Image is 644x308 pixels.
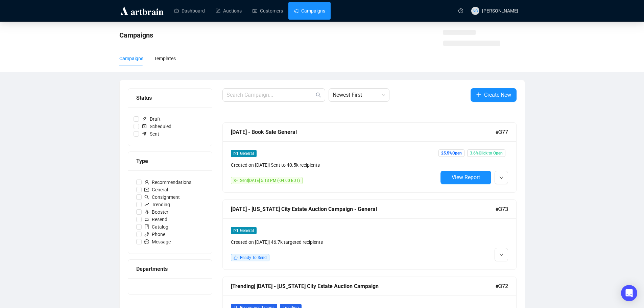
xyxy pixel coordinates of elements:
[136,157,204,165] div: Type
[142,208,171,216] span: Booster
[139,115,163,123] span: Draft
[231,238,438,246] div: Created on [DATE] | 46.7k targeted recipients
[234,229,238,233] span: mail
[144,224,149,229] span: book
[144,195,149,199] span: search
[119,55,143,62] div: Campaigns
[234,151,238,156] span: mail
[119,5,165,16] img: logo
[240,178,300,183] span: Sent [DATE] 5:13 PM (-04:00 EDT)
[496,205,508,213] span: #373
[234,179,238,183] span: send
[496,128,508,136] span: #377
[240,255,267,260] span: Ready To Send
[142,238,173,245] span: Message
[142,186,171,193] span: General
[139,130,162,138] span: Sent
[240,151,254,156] span: General
[240,228,254,233] span: General
[144,239,149,244] span: message
[144,217,149,222] span: retweet
[452,174,480,181] span: View Report
[119,31,153,39] span: Campaigns
[142,179,194,186] span: Recommendations
[476,92,481,97] span: plus
[144,202,149,207] span: rise
[438,149,464,157] span: 25.5% Open
[316,92,321,98] span: search
[136,94,204,102] div: Status
[234,256,238,260] span: like
[142,201,173,208] span: Trending
[499,253,503,257] span: down
[142,193,183,201] span: Consignment
[144,180,149,185] span: user
[222,122,517,193] a: [DATE] - Book Sale General#377mailGeneralCreated on [DATE]| Sent to 40.5k recipientssendSent[DATE...
[142,231,168,238] span: Phone
[144,210,149,214] span: rocket
[473,7,478,14] span: NC
[496,282,508,290] span: #372
[484,91,511,99] span: Create New
[144,232,149,237] span: phone
[136,265,204,273] div: Departments
[294,2,325,20] a: Campaigns
[142,216,170,223] span: Resend
[142,223,171,231] span: Catalog
[621,285,637,301] div: Open Intercom Messenger
[467,149,505,157] span: 3.6% Click to Open
[440,171,491,184] button: View Report
[226,91,314,99] input: Search Campaign...
[222,199,517,270] a: [DATE] - [US_STATE] City Estate Auction Campaign - General#373mailGeneralCreated on [DATE]| 46.7k...
[458,8,463,13] span: question-circle
[154,55,176,62] div: Templates
[231,128,496,136] div: [DATE] - Book Sale General
[231,282,496,290] div: [Trending] [DATE] - [US_STATE] City Estate Auction Campaign
[499,176,503,180] span: down
[174,2,205,20] a: Dashboard
[231,161,438,169] div: Created on [DATE] | Sent to 40.5k recipients
[216,2,242,20] a: Auctions
[231,205,496,213] div: [DATE] - [US_STATE] City Estate Auction Campaign - General
[333,89,385,101] span: Newest First
[482,8,518,14] span: [PERSON_NAME]
[471,88,517,102] button: Create New
[144,187,149,192] span: mail
[139,123,174,130] span: Scheduled
[253,2,283,20] a: Customers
